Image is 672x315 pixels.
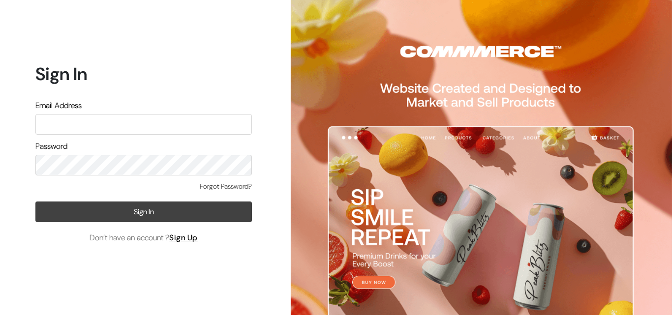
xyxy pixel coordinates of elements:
a: Sign Up [169,232,198,243]
span: Don’t have an account ? [90,232,198,244]
button: Sign In [35,201,252,222]
label: Email Address [35,100,82,112]
h1: Sign In [35,63,252,85]
label: Password [35,141,67,152]
a: Forgot Password? [200,181,252,192]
